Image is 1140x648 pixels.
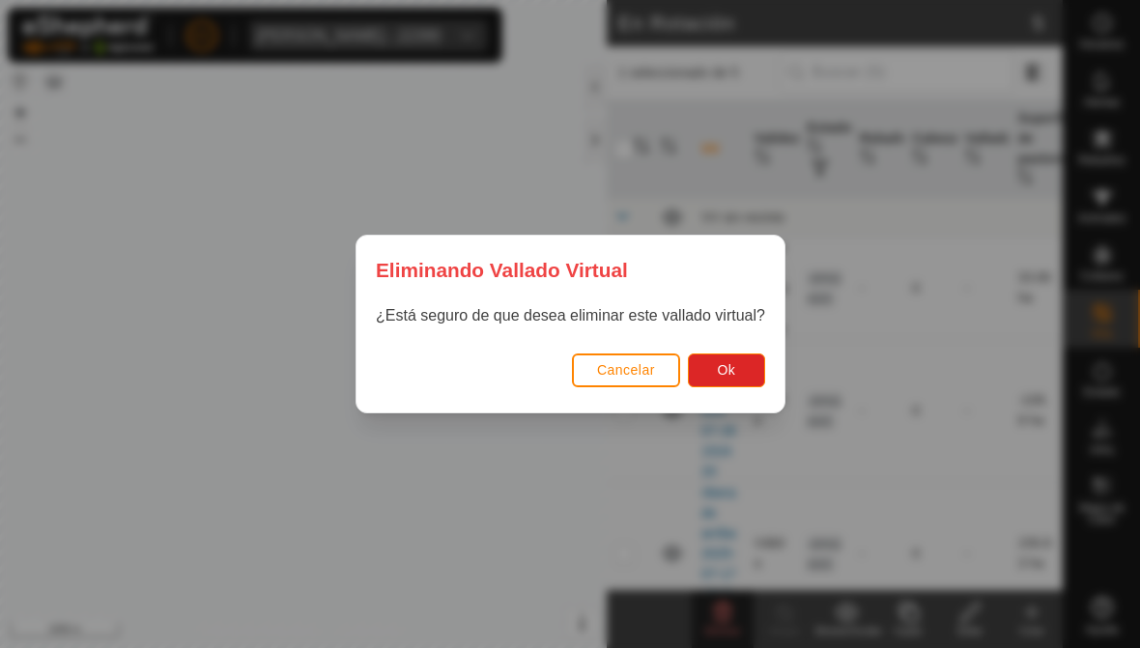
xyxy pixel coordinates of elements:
p: ¿Está seguro de que desea eliminar este vallado virtual? [376,304,765,327]
span: Cancelar [596,362,654,378]
button: Ok [687,353,764,387]
span: Eliminando Vallado Virtual [376,255,628,285]
button: Cancelar [571,353,679,387]
span: Ok [717,362,735,378]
